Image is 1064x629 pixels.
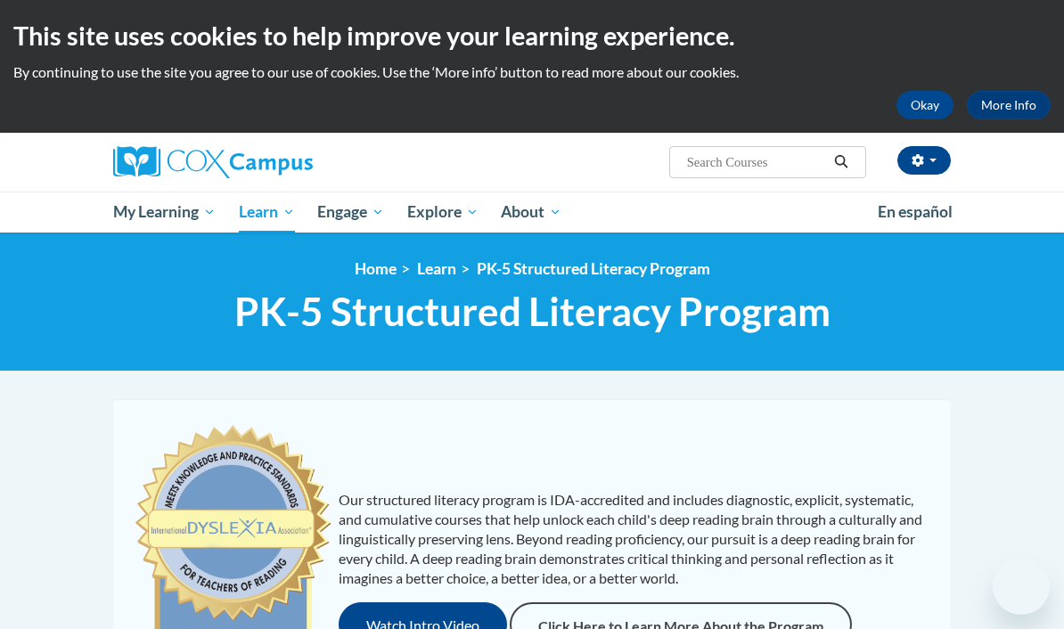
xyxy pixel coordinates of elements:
[896,91,954,119] button: Okay
[100,192,964,233] div: Main menu
[866,193,964,231] a: En español
[417,259,456,278] a: Learn
[477,259,710,278] a: PK-5 Structured Literacy Program
[13,18,1051,53] h2: This site uses cookies to help improve your learning experience.
[102,192,227,233] a: My Learning
[113,146,313,178] img: Cox Campus
[339,490,934,588] p: Our structured literacy program is IDA-accredited and includes diagnostic, explicit, systematic, ...
[501,201,561,223] span: About
[407,201,479,223] span: Explore
[113,201,216,223] span: My Learning
[113,146,374,178] a: Cox Campus
[396,192,490,233] a: Explore
[234,288,831,335] span: PK-5 Structured Literacy Program
[13,62,1051,82] p: By continuing to use the site you agree to our use of cookies. Use the ‘More info’ button to read...
[239,201,295,223] span: Learn
[993,558,1050,615] iframe: Button to launch messaging window
[828,151,855,173] button: Search
[685,151,828,173] input: Search Courses
[878,202,953,221] span: En español
[967,91,1051,119] a: More Info
[227,192,307,233] a: Learn
[306,192,396,233] a: Engage
[355,259,397,278] a: Home
[897,146,951,175] button: Account Settings
[317,201,384,223] span: Engage
[490,192,574,233] a: About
